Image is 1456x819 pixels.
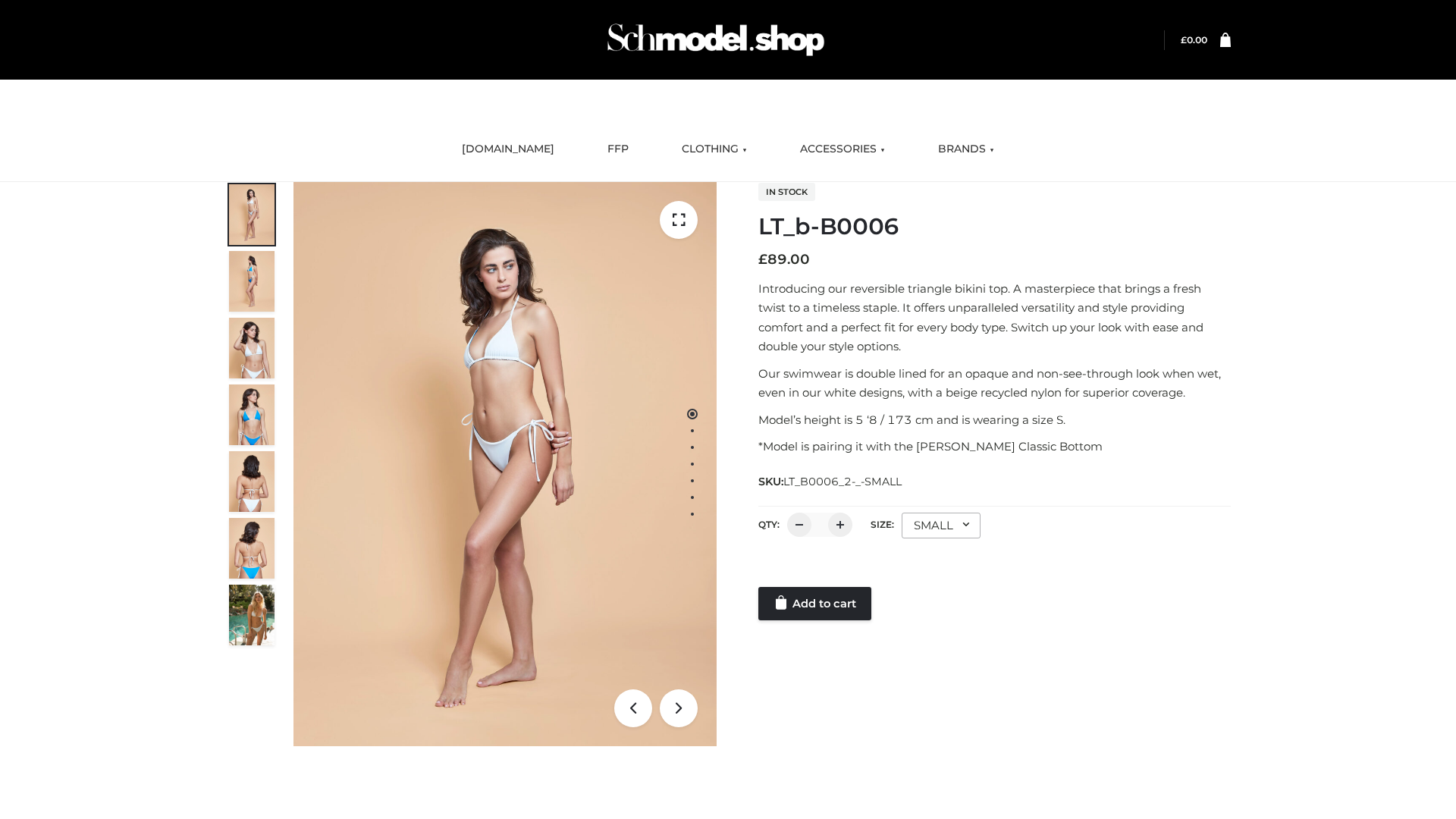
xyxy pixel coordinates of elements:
[758,279,1231,356] p: Introducing our reversible triangle bikini top. A masterpiece that brings a fresh twist to a time...
[229,585,275,645] img: Arieltop_CloudNine_AzureSky2.jpg
[758,410,1231,430] p: Model’s height is 5 ‘8 / 173 cm and is wearing a size S.
[1181,34,1207,45] bdi: 0.00
[758,519,780,530] label: QTY:
[596,133,640,166] a: FFP
[871,519,894,530] label: Size:
[758,587,871,620] a: Add to cart
[758,183,815,201] span: In stock
[229,184,275,245] img: ArielClassicBikiniTop_CloudNine_AzureSky_OW114ECO_1-scaled.jpg
[1181,34,1207,45] a: £0.00
[758,251,767,268] span: £
[293,182,717,746] img: ArielClassicBikiniTop_CloudNine_AzureSky_OW114ECO_1
[229,518,275,579] img: ArielClassicBikiniTop_CloudNine_AzureSky_OW114ECO_8-scaled.jpg
[229,318,275,378] img: ArielClassicBikiniTop_CloudNine_AzureSky_OW114ECO_3-scaled.jpg
[670,133,758,166] a: CLOTHING
[902,513,981,538] div: SMALL
[758,437,1231,457] p: *Model is pairing it with the [PERSON_NAME] Classic Bottom
[229,384,275,445] img: ArielClassicBikiniTop_CloudNine_AzureSky_OW114ECO_4-scaled.jpg
[783,475,902,488] span: LT_B0006_2-_-SMALL
[758,364,1231,403] p: Our swimwear is double lined for an opaque and non-see-through look when wet, even in our white d...
[758,472,903,491] span: SKU:
[229,251,275,312] img: ArielClassicBikiniTop_CloudNine_AzureSky_OW114ECO_2-scaled.jpg
[927,133,1006,166] a: BRANDS
[758,251,810,268] bdi: 89.00
[758,213,1231,240] h1: LT_b-B0006
[789,133,896,166] a: ACCESSORIES
[602,10,830,70] img: Schmodel Admin 964
[1181,34,1187,45] span: £
[229,451,275,512] img: ArielClassicBikiniTop_CloudNine_AzureSky_OW114ECO_7-scaled.jpg
[450,133,566,166] a: [DOMAIN_NAME]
